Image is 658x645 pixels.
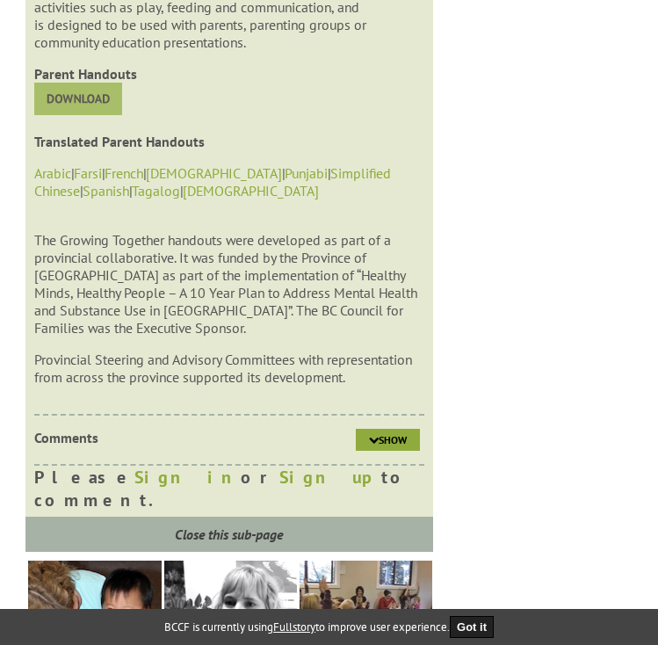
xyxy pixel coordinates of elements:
p: Comments [34,429,228,446]
a: Close this sub-page [25,517,433,552]
a: Farsi [74,164,102,182]
a: Spanish [83,182,129,199]
a: Simplified Chinese [34,164,391,199]
a: Sign in [134,466,241,489]
p: Provincial Steering and Advisory Committees with representation from across the province supporte... [34,351,424,386]
a: Sign up [279,466,381,489]
a: Arabic [34,164,71,182]
p: The Growing Together handouts were developed as part of a provincial collaborative. It was funded... [34,214,424,337]
a: Tagalog [132,182,180,199]
a: [DEMOGRAPHIC_DATA] [183,182,319,199]
a: Fullstory [273,620,315,634]
strong: Translated Parent Handouts [34,133,205,150]
strong: Parent Handouts [34,65,137,83]
button: Got it [450,616,494,638]
i: Close this sub-page [175,525,283,543]
div: Please or to comment. [34,466,424,511]
a: Show [356,429,420,451]
span: Show [379,433,407,446]
a: French [105,164,143,182]
a: [DEMOGRAPHIC_DATA] [146,164,282,182]
a: Punjabi [285,164,328,182]
p: | | | | | | | | [34,164,424,199]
